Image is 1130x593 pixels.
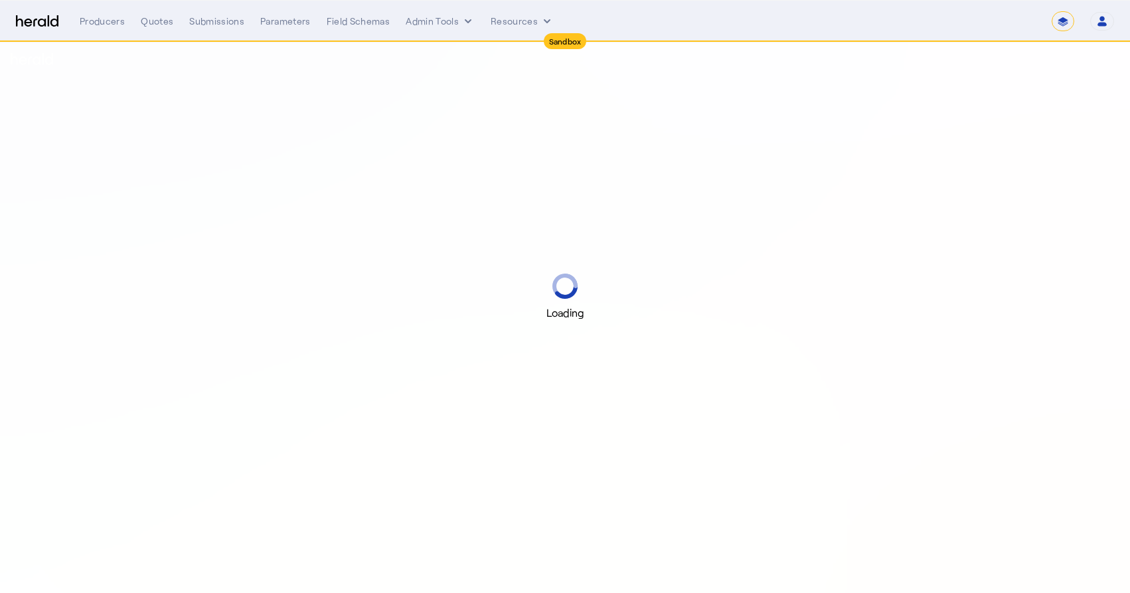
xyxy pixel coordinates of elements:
[260,15,311,28] div: Parameters
[80,15,125,28] div: Producers
[406,15,475,28] button: internal dropdown menu
[491,15,554,28] button: Resources dropdown menu
[189,15,244,28] div: Submissions
[141,15,173,28] div: Quotes
[16,15,58,28] img: Herald Logo
[327,15,390,28] div: Field Schemas
[544,33,587,49] div: Sandbox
